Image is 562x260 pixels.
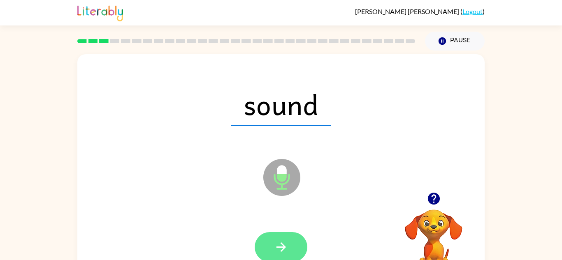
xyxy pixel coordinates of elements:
[462,7,483,15] a: Logout
[355,7,460,15] span: [PERSON_NAME] [PERSON_NAME]
[425,32,485,51] button: Pause
[355,7,485,15] div: ( )
[231,83,331,126] span: sound
[77,3,123,21] img: Literably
